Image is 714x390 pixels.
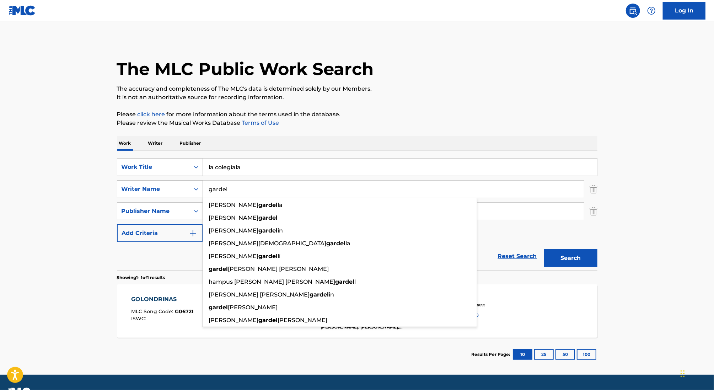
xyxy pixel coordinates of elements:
[209,291,310,298] span: [PERSON_NAME] [PERSON_NAME]
[122,185,186,193] div: Writer Name
[278,227,283,234] span: in
[259,253,278,260] strong: gardel
[117,85,597,93] p: The accuracy and completeness of The MLC's data is determined solely by our Members.
[647,6,656,15] img: help
[678,356,714,390] iframe: Chat Widget
[590,180,597,198] img: Delete Criterion
[209,214,259,221] span: [PERSON_NAME]
[626,4,640,18] a: Public Search
[278,317,328,324] span: [PERSON_NAME]
[513,349,532,360] button: 10
[131,315,148,322] span: ISWC :
[228,266,329,272] span: [PERSON_NAME] [PERSON_NAME]
[494,249,541,264] a: Reset Search
[209,202,259,208] span: [PERSON_NAME]
[117,93,597,102] p: It is not an authoritative source for recording information.
[117,136,133,151] p: Work
[117,274,165,281] p: Showing 1 - 1 of 1 results
[534,349,554,360] button: 25
[329,291,334,298] span: in
[117,58,374,80] h1: The MLC Public Work Search
[228,304,278,311] span: [PERSON_NAME]
[259,317,278,324] strong: gardel
[472,351,512,358] p: Results Per Page:
[122,207,186,215] div: Publisher Name
[209,317,259,324] span: [PERSON_NAME]
[117,110,597,119] p: Please for more information about the terms used in the database.
[117,158,597,271] form: Search Form
[590,202,597,220] img: Delete Criterion
[122,163,186,171] div: Work Title
[555,349,575,360] button: 50
[209,278,335,285] span: hampus [PERSON_NAME] [PERSON_NAME]
[346,240,351,247] span: la
[241,119,279,126] a: Terms of Use
[629,6,637,15] img: search
[335,278,355,285] strong: gardel
[131,308,175,315] span: MLC Song Code :
[178,136,203,151] p: Publisher
[310,291,329,298] strong: gardel
[327,240,346,247] strong: gardel
[278,253,281,260] span: li
[131,295,193,304] div: GOLONDRINAS
[9,5,36,16] img: MLC Logo
[577,349,596,360] button: 100
[278,202,283,208] span: la
[175,308,193,315] span: G06721
[355,278,356,285] span: l
[117,119,597,127] p: Please review the Musical Works Database
[681,363,685,384] div: Drag
[117,284,597,338] a: GOLONDRINASMLC Song Code:G06721ISWC:Writers (3)[PERSON_NAME], [PERSON_NAME], [PERSON_NAME]Recordi...
[663,2,705,20] a: Log In
[209,266,228,272] strong: gardel
[259,214,278,221] strong: gardel
[209,240,327,247] span: [PERSON_NAME][DEMOGRAPHIC_DATA]
[138,111,165,118] a: click here
[259,227,278,234] strong: gardel
[259,202,278,208] strong: gardel
[644,4,659,18] div: Help
[544,249,597,267] button: Search
[117,224,203,242] button: Add Criteria
[146,136,165,151] p: Writer
[209,304,228,311] strong: gardel
[209,253,259,260] span: [PERSON_NAME]
[189,229,197,237] img: 9d2ae6d4665cec9f34b9.svg
[209,227,259,234] span: [PERSON_NAME]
